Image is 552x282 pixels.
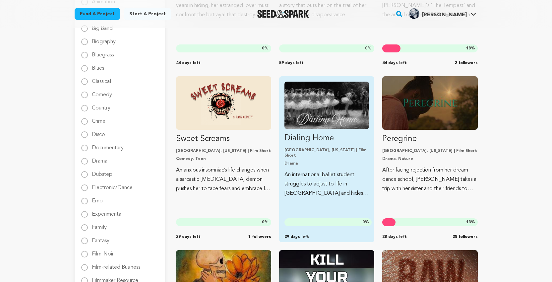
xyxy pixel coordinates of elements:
[453,234,478,240] span: 28 followers
[92,34,116,44] label: Biography
[262,46,264,50] span: 0
[365,46,372,51] span: %
[284,82,369,198] a: Fund Dialing Home
[124,8,171,20] a: Start a project
[176,134,271,144] p: Sweet Screams
[92,246,114,257] label: Film-Noir
[92,60,104,71] label: Blues
[382,134,477,144] p: Peregrine
[284,148,369,158] p: [GEOGRAPHIC_DATA], [US_STATE] | Film Short
[466,46,475,51] span: %
[257,10,309,18] a: Seed&Spark Homepage
[284,161,369,166] p: Drama
[262,46,269,51] span: %
[382,76,477,193] a: Fund Peregrine
[92,193,103,204] label: Emo
[92,127,105,137] label: Disco
[362,220,365,224] span: 0
[92,140,124,151] label: Documentary
[92,100,110,111] label: Country
[382,234,407,240] span: 28 days left
[382,166,477,193] p: After facing rejection from her dream dance school, [PERSON_NAME] takes a trip with her sister an...
[262,220,264,224] span: 0
[455,60,478,66] span: 2 followers
[407,7,477,19] a: Mark A.'s Profile
[248,234,271,240] span: 1 followers
[75,8,120,20] a: Fund a project
[257,10,309,18] img: Seed&Spark Logo Dark Mode
[466,220,471,224] span: 13
[279,60,304,66] span: 59 days left
[92,233,109,244] label: Fantasy
[176,60,201,66] span: 44 days left
[422,12,467,18] span: [PERSON_NAME]
[92,167,112,177] label: Dubstep
[176,148,271,154] p: [GEOGRAPHIC_DATA], [US_STATE] | Film Short
[382,148,477,154] p: [GEOGRAPHIC_DATA], [US_STATE] | Film Short
[92,180,133,190] label: Electronic/Dance
[92,206,123,217] label: Experimental
[262,220,269,225] span: %
[382,156,477,162] p: Drama, Nature
[176,166,271,193] p: An anxious insomniac’s life changes when a sarcastic [MEDICAL_DATA] demon pushes her to face fear...
[284,170,369,198] p: An international ballet student struggles to adjust to life in [GEOGRAPHIC_DATA] and hides that t...
[92,113,105,124] label: Crime
[92,259,140,270] label: Film-related Business
[409,8,467,19] div: Mark A.'s Profile
[407,7,477,21] span: Mark A.'s Profile
[176,156,271,162] p: Comedy, Teen
[176,76,271,193] a: Fund Sweet Screams
[92,47,114,58] label: Bluegrass
[92,87,112,98] label: Comedy
[365,46,367,50] span: 0
[409,8,419,19] img: 91d068b09b21bed6.jpg
[92,74,111,84] label: Classical
[466,220,475,225] span: %
[92,153,107,164] label: Drama
[466,46,471,50] span: 18
[362,220,369,225] span: %
[284,234,309,240] span: 29 days left
[382,60,407,66] span: 44 days left
[176,234,201,240] span: 29 days left
[92,220,107,230] label: Family
[284,133,369,144] p: Dialing Home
